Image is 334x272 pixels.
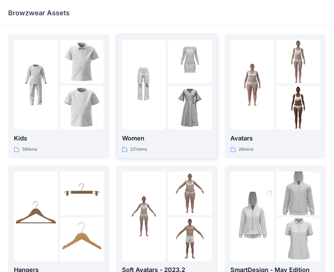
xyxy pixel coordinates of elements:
img: folder 2 [276,40,320,84]
img: folder 3 [276,86,320,130]
img: folder 1 [14,63,58,107]
p: Women [122,134,212,143]
img: folder 1 [230,63,274,107]
a: folder 1folder 2folder 3Women221items [116,34,217,159]
img: folder 1 [122,194,166,238]
img: folder 3 [168,217,212,261]
p: 221 items [130,146,147,153]
p: 26 items [239,146,253,153]
img: folder 2 [168,171,212,215]
p: 59 items [22,146,37,153]
img: folder 1 [122,63,166,107]
img: folder 1 [230,183,274,249]
img: folder 1 [14,194,58,238]
a: folder 1folder 2folder 3Kids59items [8,34,109,159]
img: folder 3 [60,217,104,261]
img: folder 2 [60,171,104,215]
img: folder 2 [168,40,212,84]
img: folder 3 [60,86,104,130]
p: Avatars [230,134,320,143]
img: folder 2 [60,40,104,84]
a: folder 1folder 2folder 3Avatars26items [225,34,326,159]
img: folder 3 [168,86,212,130]
img: folder 2 [276,160,320,226]
p: Kids [14,134,104,143]
p: Browzwear Assets [8,8,70,18]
